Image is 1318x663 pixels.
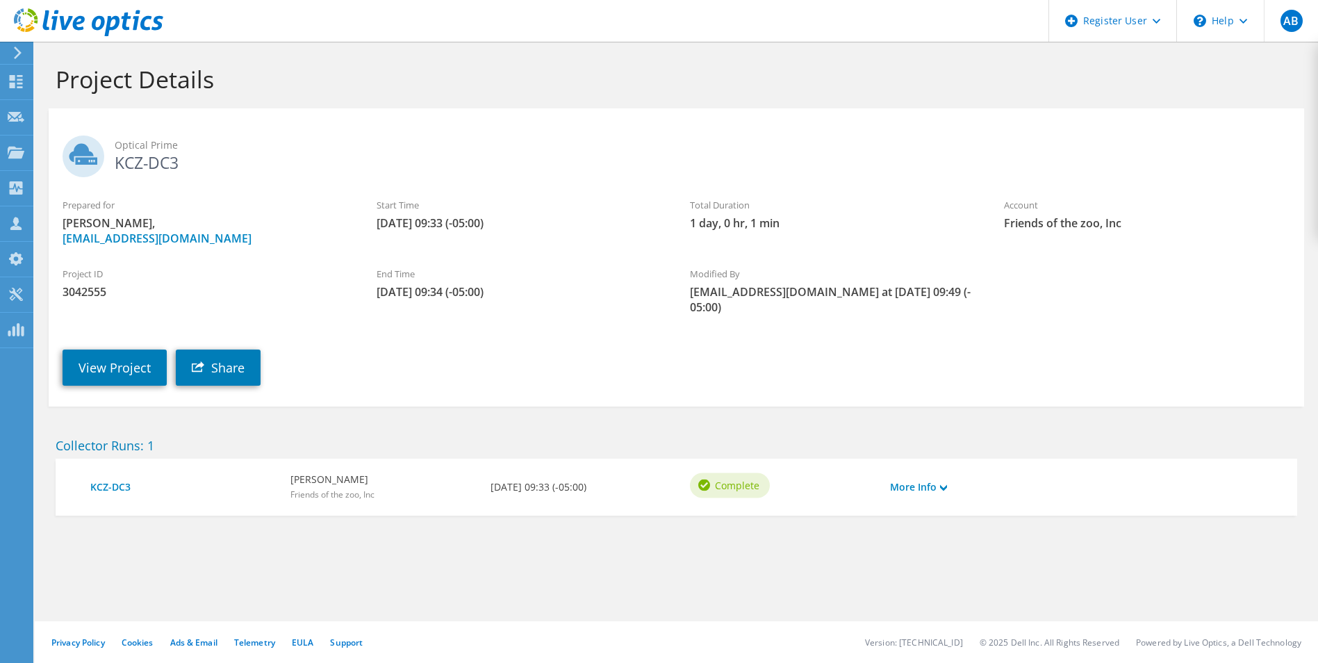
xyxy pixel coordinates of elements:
li: © 2025 Dell Inc. All Rights Reserved [980,637,1119,648]
label: Prepared for [63,198,349,212]
a: Ads & Email [170,637,217,648]
label: Modified By [690,267,976,281]
li: Version: [TECHNICAL_ID] [865,637,963,648]
a: Cookies [122,637,154,648]
span: Complete [715,477,759,493]
h1: Project Details [56,65,1290,94]
span: Friends of the zoo, Inc [1004,215,1290,231]
span: [EMAIL_ADDRESS][DOMAIN_NAME] at [DATE] 09:49 (-05:00) [690,284,976,315]
label: End Time [377,267,663,281]
a: EULA [292,637,313,648]
li: Powered by Live Optics, a Dell Technology [1136,637,1301,648]
span: Friends of the zoo, Inc [290,489,374,500]
label: Total Duration [690,198,976,212]
span: [DATE] 09:33 (-05:00) [377,215,663,231]
a: Share [176,350,261,386]
label: Account [1004,198,1290,212]
a: More Info [890,480,947,495]
h2: KCZ-DC3 [63,136,1290,170]
a: Telemetry [234,637,275,648]
span: 1 day, 0 hr, 1 min [690,215,976,231]
label: Start Time [377,198,663,212]
svg: \n [1194,15,1206,27]
a: Support [330,637,363,648]
span: AB [1280,10,1303,32]
b: [DATE] 09:33 (-05:00) [491,480,586,495]
span: [PERSON_NAME], [63,215,349,246]
a: Privacy Policy [51,637,105,648]
span: Optical Prime [115,138,1290,153]
label: Project ID [63,267,349,281]
a: [EMAIL_ADDRESS][DOMAIN_NAME] [63,231,252,246]
span: [DATE] 09:34 (-05:00) [377,284,663,300]
a: View Project [63,350,167,386]
a: KCZ-DC3 [90,480,277,495]
h2: Collector Runs: 1 [56,438,1297,453]
b: [PERSON_NAME] [290,472,374,487]
span: 3042555 [63,284,349,300]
